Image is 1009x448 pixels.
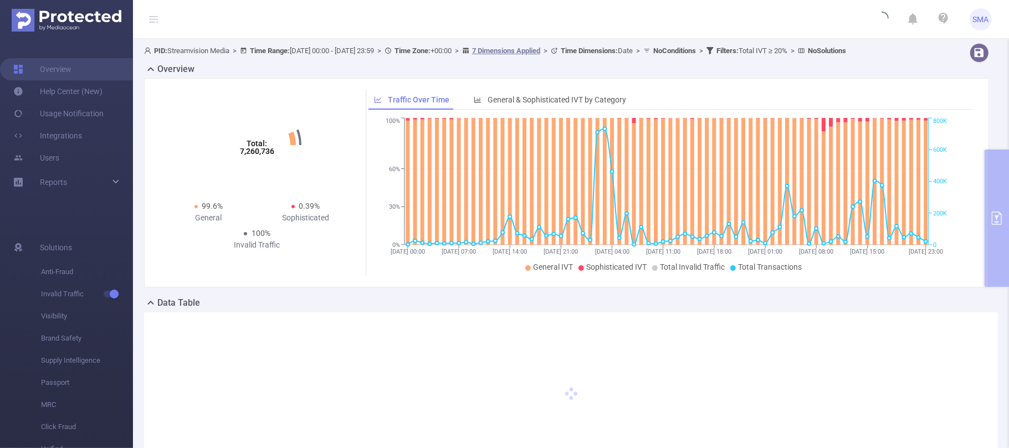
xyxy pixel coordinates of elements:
[653,47,696,55] b: No Conditions
[696,47,706,55] span: >
[13,147,59,169] a: Users
[933,178,947,186] tspan: 400K
[716,47,739,55] b: Filters :
[247,139,268,148] tspan: Total:
[41,349,133,372] span: Supply Intelligence
[209,239,306,251] div: Invalid Traffic
[452,47,462,55] span: >
[540,47,551,55] span: >
[391,248,425,255] tspan: [DATE] 00:00
[41,305,133,327] span: Visibility
[144,47,154,54] i: icon: user
[374,47,385,55] span: >
[13,102,104,125] a: Usage Notification
[157,63,194,76] h2: Overview
[41,416,133,438] span: Click Fraud
[660,262,725,271] span: Total Invalid Traffic
[41,372,133,394] span: Passport
[595,248,629,255] tspan: [DATE] 04:00
[738,262,802,271] span: Total Transactions
[299,202,320,210] span: 0.39%
[157,296,200,310] h2: Data Table
[586,262,647,271] span: Sophisticated IVT
[909,248,943,255] tspan: [DATE] 23:00
[973,8,989,30] span: SMA
[202,202,223,210] span: 99.6%
[252,229,270,238] span: 100%
[13,58,71,80] a: Overview
[40,178,67,187] span: Reports
[533,262,573,271] span: General IVT
[13,125,82,147] a: Integrations
[229,47,240,55] span: >
[386,118,400,125] tspan: 100%
[388,95,449,104] span: Traffic Over Time
[374,96,382,104] i: icon: line-chart
[13,80,103,102] a: Help Center (New)
[933,210,947,217] tspan: 200K
[41,394,133,416] span: MRC
[395,47,431,55] b: Time Zone:
[40,171,67,193] a: Reports
[933,241,936,249] tspan: 0
[144,47,846,55] span: Streamvision Media [DATE] 00:00 - [DATE] 23:59 +00:00
[787,47,798,55] span: >
[389,203,400,210] tspan: 30%
[850,248,884,255] tspan: [DATE] 15:00
[561,47,618,55] b: Time Dimensions :
[716,47,787,55] span: Total IVT ≥ 20%
[472,47,540,55] u: 7 Dimensions Applied
[646,248,680,255] tspan: [DATE] 11:00
[442,248,476,255] tspan: [DATE] 07:00
[41,261,133,283] span: Anti-Fraud
[933,146,947,153] tspan: 600K
[250,47,290,55] b: Time Range:
[875,12,889,27] i: icon: loading
[40,236,72,259] span: Solutions
[488,95,626,104] span: General & Sophisticated IVT by Category
[493,248,527,255] tspan: [DATE] 14:00
[561,47,633,55] span: Date
[748,248,782,255] tspan: [DATE] 01:00
[808,47,846,55] b: No Solutions
[160,212,257,224] div: General
[392,241,400,249] tspan: 0%
[933,118,947,125] tspan: 800K
[799,248,833,255] tspan: [DATE] 08:00
[41,327,133,349] span: Brand Safety
[474,96,482,104] i: icon: bar-chart
[544,248,578,255] tspan: [DATE] 21:00
[257,212,354,224] div: Sophisticated
[154,47,167,55] b: PID:
[633,47,643,55] span: >
[389,166,400,173] tspan: 60%
[41,283,133,305] span: Invalid Traffic
[240,147,274,156] tspan: 7,260,736
[697,248,731,255] tspan: [DATE] 18:00
[12,9,121,32] img: Protected Media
